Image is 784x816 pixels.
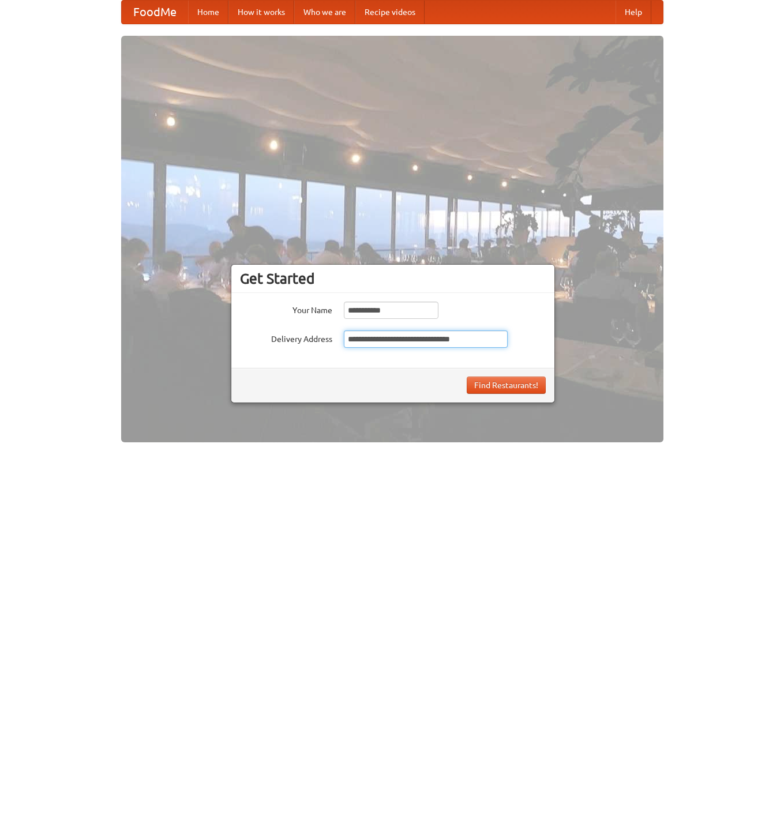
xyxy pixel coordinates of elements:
label: Your Name [240,302,332,316]
a: Who we are [294,1,355,24]
a: Recipe videos [355,1,425,24]
button: Find Restaurants! [467,377,546,394]
h3: Get Started [240,270,546,287]
label: Delivery Address [240,330,332,345]
a: Home [188,1,228,24]
a: Help [616,1,651,24]
a: How it works [228,1,294,24]
a: FoodMe [122,1,188,24]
